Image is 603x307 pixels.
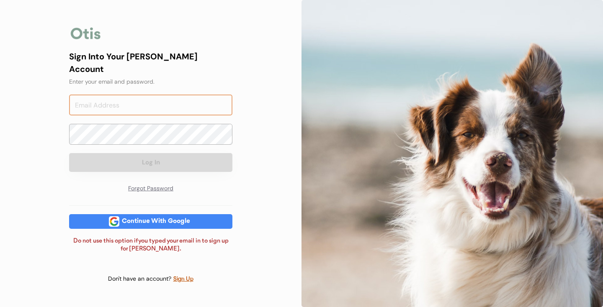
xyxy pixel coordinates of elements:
[69,50,232,75] div: Sign Into Your [PERSON_NAME] Account
[119,218,193,225] div: Continue With Google
[69,95,232,115] input: Email Address
[108,275,173,283] div: Don't have an account?
[109,180,193,197] div: Forgot Password
[173,274,194,284] div: Sign Up
[69,77,232,86] div: Enter your email and password.
[69,237,232,253] div: Do not use this option if you typed your email in to sign up for [PERSON_NAME].
[69,153,232,172] button: Log In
